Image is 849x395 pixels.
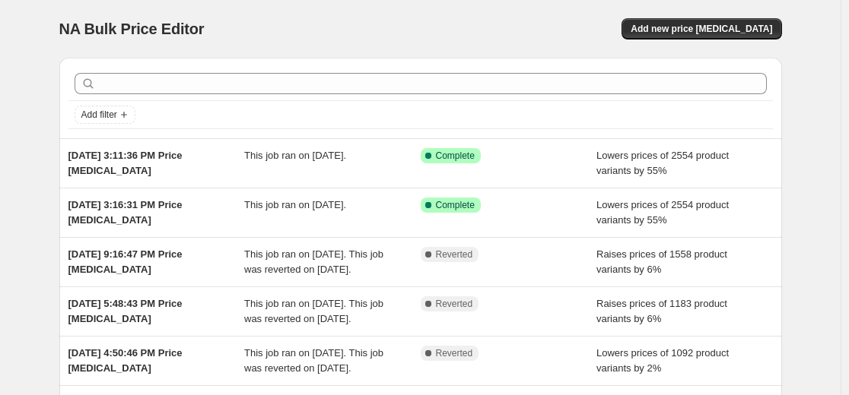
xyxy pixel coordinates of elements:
[436,248,473,261] span: Reverted
[436,199,475,211] span: Complete
[596,298,727,324] span: Raises prices of 1183 product variants by 6%
[68,248,183,275] span: [DATE] 9:16:47 PM Price [MEDICAL_DATA]
[436,298,473,310] span: Reverted
[81,109,117,121] span: Add filter
[596,347,729,374] span: Lowers prices of 1092 product variants by 2%
[596,248,727,275] span: Raises prices of 1558 product variants by 6%
[68,347,183,374] span: [DATE] 4:50:46 PM Price [MEDICAL_DATA]
[68,298,183,324] span: [DATE] 5:48:43 PM Price [MEDICAL_DATA]
[244,199,346,210] span: This job ran on [DATE].
[59,21,205,37] span: NA Bulk Price Editor
[244,248,383,275] span: This job ran on [DATE]. This job was reverted on [DATE].
[75,106,135,124] button: Add filter
[244,150,346,161] span: This job ran on [DATE].
[622,18,781,39] button: Add new price [MEDICAL_DATA]
[68,150,183,176] span: [DATE] 3:11:36 PM Price [MEDICAL_DATA]
[244,347,383,374] span: This job ran on [DATE]. This job was reverted on [DATE].
[631,23,772,35] span: Add new price [MEDICAL_DATA]
[436,347,473,359] span: Reverted
[596,199,729,226] span: Lowers prices of 2554 product variants by 55%
[244,298,383,324] span: This job ran on [DATE]. This job was reverted on [DATE].
[68,199,183,226] span: [DATE] 3:16:31 PM Price [MEDICAL_DATA]
[436,150,475,162] span: Complete
[596,150,729,176] span: Lowers prices of 2554 product variants by 55%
